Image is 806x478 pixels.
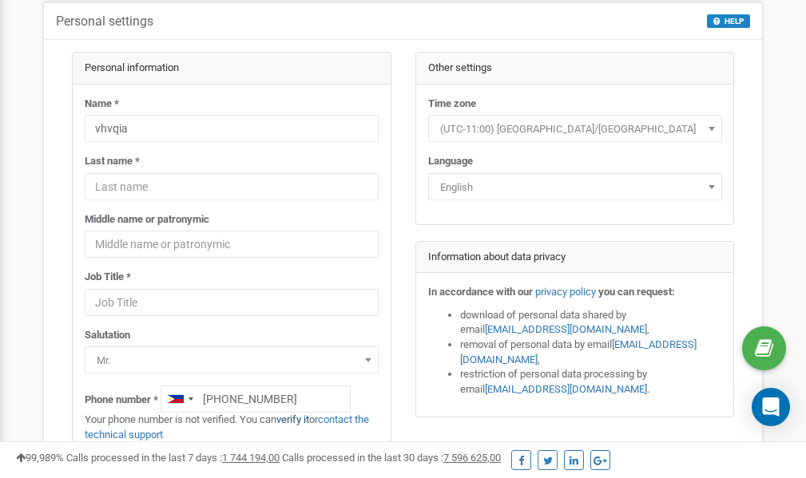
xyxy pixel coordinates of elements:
[85,212,209,227] label: Middle name or patronymic
[428,154,473,169] label: Language
[161,385,351,413] input: +1-800-555-55-55
[282,452,501,464] span: Calls processed in the last 30 days :
[85,231,379,258] input: Middle name or patronymic
[85,413,369,440] a: contact the technical support
[85,154,140,169] label: Last name *
[443,452,501,464] u: 7 596 625,00
[276,413,309,425] a: verify it
[161,386,198,412] div: Telephone country code
[707,14,750,28] button: HELP
[535,286,596,298] a: privacy policy
[428,286,533,298] strong: In accordance with our
[85,413,379,442] p: Your phone number is not verified. You can or
[428,97,476,112] label: Time zone
[460,338,722,367] li: removal of personal data by email ,
[56,14,153,29] h5: Personal settings
[485,323,647,335] a: [EMAIL_ADDRESS][DOMAIN_NAME]
[85,97,119,112] label: Name *
[416,53,734,85] div: Other settings
[598,286,675,298] strong: you can request:
[85,289,379,316] input: Job Title
[460,367,722,397] li: restriction of personal data processing by email .
[460,338,697,365] a: [EMAIL_ADDRESS][DOMAIN_NAME]
[16,452,64,464] span: 99,989%
[485,383,647,395] a: [EMAIL_ADDRESS][DOMAIN_NAME]
[85,346,379,373] span: Mr.
[434,118,717,140] span: (UTC-11:00) Pacific/Midway
[460,308,722,338] li: download of personal data shared by email ,
[222,452,280,464] u: 1 744 194,00
[85,393,158,408] label: Phone number *
[428,173,722,200] span: English
[752,388,790,426] div: Open Intercom Messenger
[85,270,131,285] label: Job Title *
[85,328,130,343] label: Salutation
[85,173,379,200] input: Last name
[90,350,373,372] span: Mr.
[428,115,722,142] span: (UTC-11:00) Pacific/Midway
[434,176,717,199] span: English
[73,53,391,85] div: Personal information
[66,452,280,464] span: Calls processed in the last 7 days :
[85,115,379,142] input: Name
[416,242,734,274] div: Information about data privacy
